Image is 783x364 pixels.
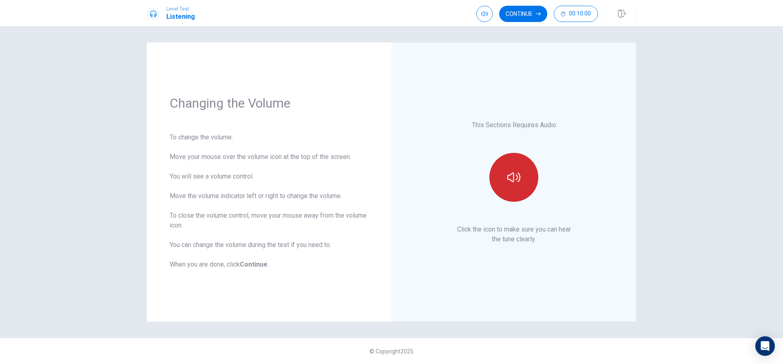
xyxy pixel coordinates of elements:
[240,260,268,268] b: Continue
[166,6,195,12] span: Level Test
[569,11,591,17] span: 00:10:00
[755,336,775,356] div: Open Intercom Messenger
[166,12,195,22] h1: Listening
[472,120,556,130] p: This Sections Requires Audio
[554,6,598,22] button: 00:10:00
[457,225,571,244] p: Click the icon to make sure you can hear the tune clearly.
[369,348,414,355] span: © Copyright 2025
[170,132,369,269] div: To change the volume: Move your mouse over the volume icon at the top of the screen. You will see...
[170,95,369,111] h1: Changing the Volume
[499,6,547,22] button: Continue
